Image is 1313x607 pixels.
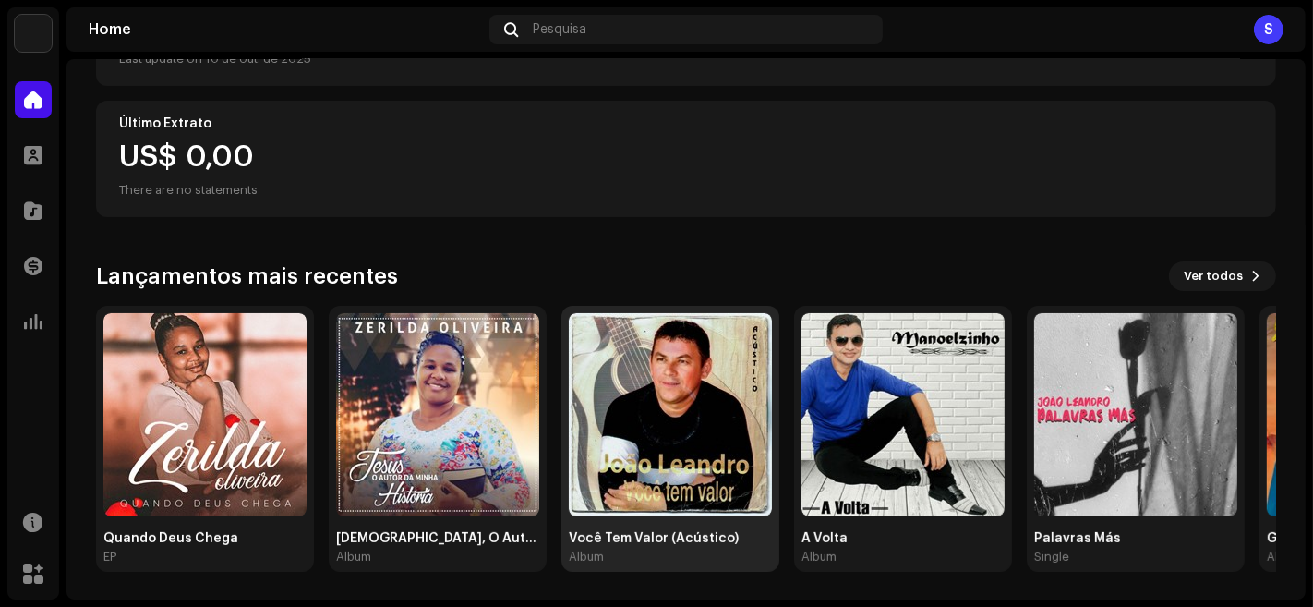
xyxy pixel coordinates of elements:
[569,313,772,516] img: ccc0aaa7-c2ff-4b02-9a0e-f5d4fc78aa5b
[89,22,482,37] div: Home
[801,313,1005,516] img: 5335fbca-6db6-40e4-9271-fa7c1473777e
[103,531,307,546] div: Quando Deus Chega
[15,15,52,52] img: 1cf725b2-75a2-44e7-8fdf-5f1256b3d403
[1254,15,1283,44] div: S
[103,313,307,516] img: e3704671-4917-4352-88a1-d2fdb936bf3d
[119,116,1253,131] div: Último Extrato
[103,550,116,565] div: EP
[801,550,837,565] div: Album
[336,313,539,516] img: 908be531-cf47-41ba-8287-aa2dcd6bc922
[1184,258,1243,295] span: Ver todos
[569,531,772,546] div: Você Tem Valor (Acústico)
[96,261,398,291] h3: Lançamentos mais recentes
[1034,531,1237,546] div: Palavras Más
[119,179,258,201] div: There are no statements
[1267,550,1302,565] div: Album
[533,22,586,37] span: Pesquisa
[1034,313,1237,516] img: 4d881c76-5cbc-409a-a4ff-bd3d486cf097
[119,48,1253,70] div: Last update on 10 de out. de 2025
[1169,261,1276,291] button: Ver todos
[336,531,539,546] div: [DEMOGRAPHIC_DATA], O Autor da Minha História
[569,550,604,565] div: Album
[96,101,1276,217] re-o-card-value: Último Extrato
[336,550,371,565] div: Album
[1034,550,1069,565] div: Single
[801,531,1005,546] div: A Volta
